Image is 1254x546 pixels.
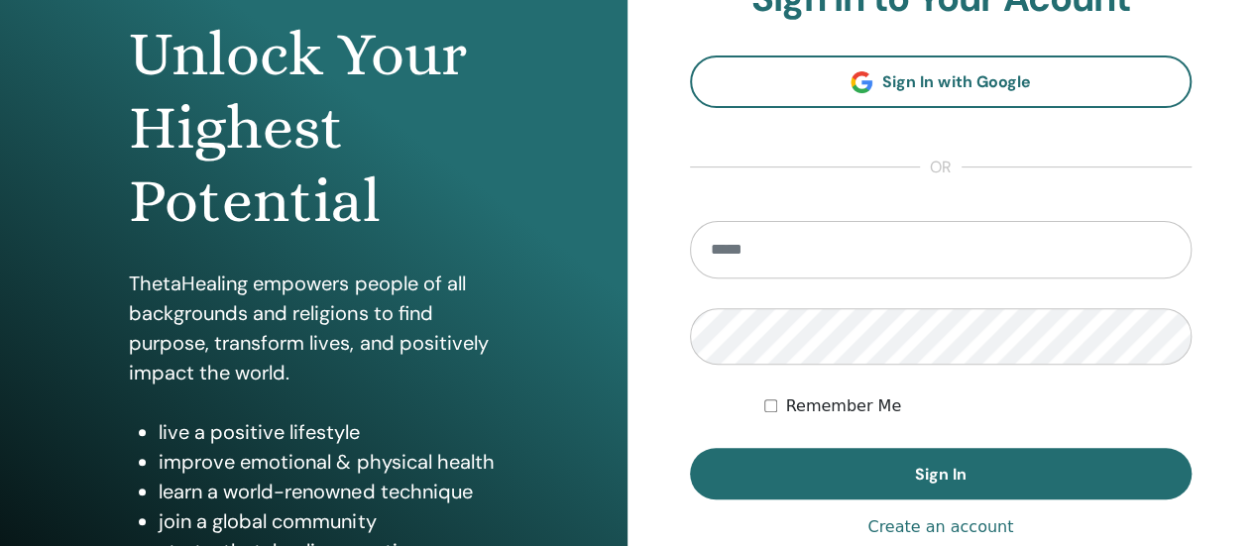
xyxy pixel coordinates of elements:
span: Sign In with Google [882,71,1030,92]
label: Remember Me [785,394,901,418]
p: ThetaHealing empowers people of all backgrounds and religions to find purpose, transform lives, a... [129,269,498,387]
div: Keep me authenticated indefinitely or until I manually logout [764,394,1192,418]
span: or [920,156,962,179]
li: join a global community [159,506,498,536]
a: Create an account [867,515,1013,539]
h1: Unlock Your Highest Potential [129,18,498,239]
li: learn a world-renowned technique [159,477,498,506]
button: Sign In [690,448,1193,499]
span: Sign In [915,464,967,485]
a: Sign In with Google [690,55,1193,108]
li: live a positive lifestyle [159,417,498,447]
li: improve emotional & physical health [159,447,498,477]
